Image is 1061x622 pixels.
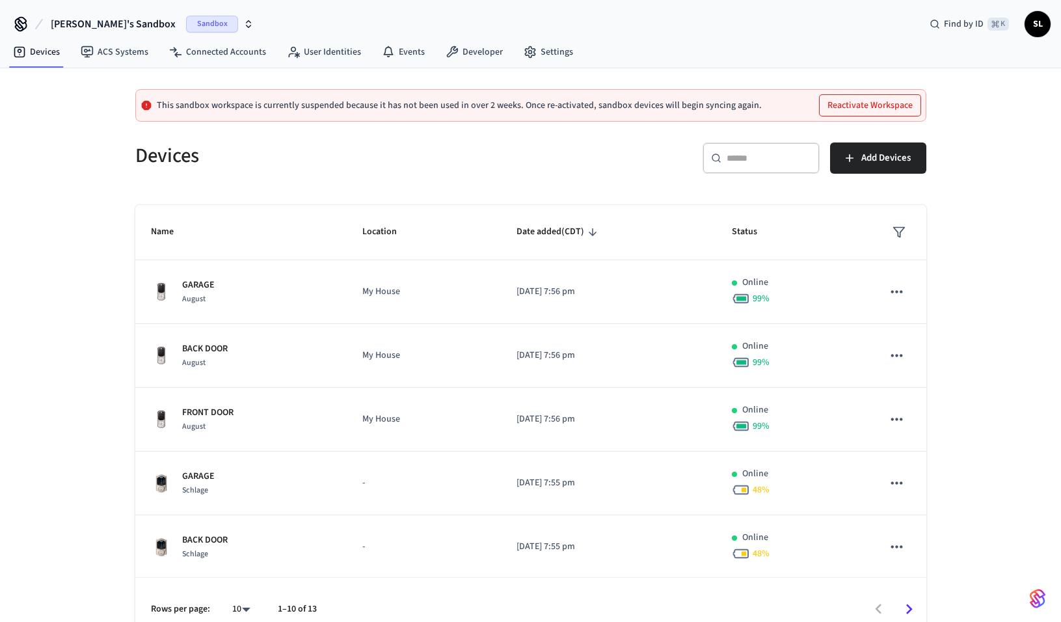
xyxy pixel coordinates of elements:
[182,357,206,368] span: August
[820,95,920,116] button: Reactivate Workspace
[753,292,770,305] span: 99 %
[276,40,371,64] a: User Identities
[362,222,414,242] span: Location
[159,40,276,64] a: Connected Accounts
[362,349,485,362] p: My House
[182,534,228,547] p: BACK DOOR
[517,222,601,242] span: Date added(CDT)
[151,537,172,558] img: Schlage Sense Smart Deadbolt with Camelot Trim, Front
[151,345,172,366] img: Yale Assure Touchscreen Wifi Smart Lock, Satin Nickel, Front
[1025,11,1051,37] button: SL
[182,293,206,304] span: August
[513,40,584,64] a: Settings
[278,602,317,616] p: 1–10 of 13
[742,403,768,417] p: Online
[861,150,911,167] span: Add Devices
[362,412,485,426] p: My House
[51,16,176,32] span: [PERSON_NAME]'s Sandbox
[151,282,172,303] img: Yale Assure Touchscreen Wifi Smart Lock, Satin Nickel, Front
[226,600,257,619] div: 10
[517,540,701,554] p: [DATE] 7:55 pm
[182,406,234,420] p: FRONT DOOR
[517,476,701,490] p: [DATE] 7:55 pm
[987,18,1009,31] span: ⌘ K
[944,18,984,31] span: Find by ID
[742,276,768,290] p: Online
[151,409,172,430] img: Yale Assure Touchscreen Wifi Smart Lock, Satin Nickel, Front
[182,470,215,483] p: GARAGE
[182,485,208,496] span: Schlage
[732,222,774,242] span: Status
[362,540,485,554] p: -
[1030,588,1045,609] img: SeamLogoGradient.69752ec5.svg
[517,349,701,362] p: [DATE] 7:56 pm
[517,412,701,426] p: [DATE] 7:56 pm
[157,100,762,111] p: This sandbox workspace is currently suspended because it has not been used in over 2 weeks. Once ...
[182,548,208,560] span: Schlage
[919,12,1019,36] div: Find by ID⌘ K
[1026,12,1049,36] span: SL
[182,278,215,292] p: GARAGE
[151,473,172,494] img: Schlage Sense Smart Deadbolt with Camelot Trim, Front
[135,142,523,169] h5: Devices
[753,483,770,496] span: 48 %
[517,285,701,299] p: [DATE] 7:56 pm
[3,40,70,64] a: Devices
[753,356,770,369] span: 99 %
[362,285,485,299] p: My House
[753,420,770,433] span: 99 %
[70,40,159,64] a: ACS Systems
[182,421,206,432] span: August
[186,16,238,33] span: Sandbox
[362,476,485,490] p: -
[742,467,768,481] p: Online
[753,547,770,560] span: 48 %
[435,40,513,64] a: Developer
[151,222,191,242] span: Name
[182,342,228,356] p: BACK DOOR
[371,40,435,64] a: Events
[742,340,768,353] p: Online
[151,602,210,616] p: Rows per page:
[830,142,926,174] button: Add Devices
[742,531,768,545] p: Online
